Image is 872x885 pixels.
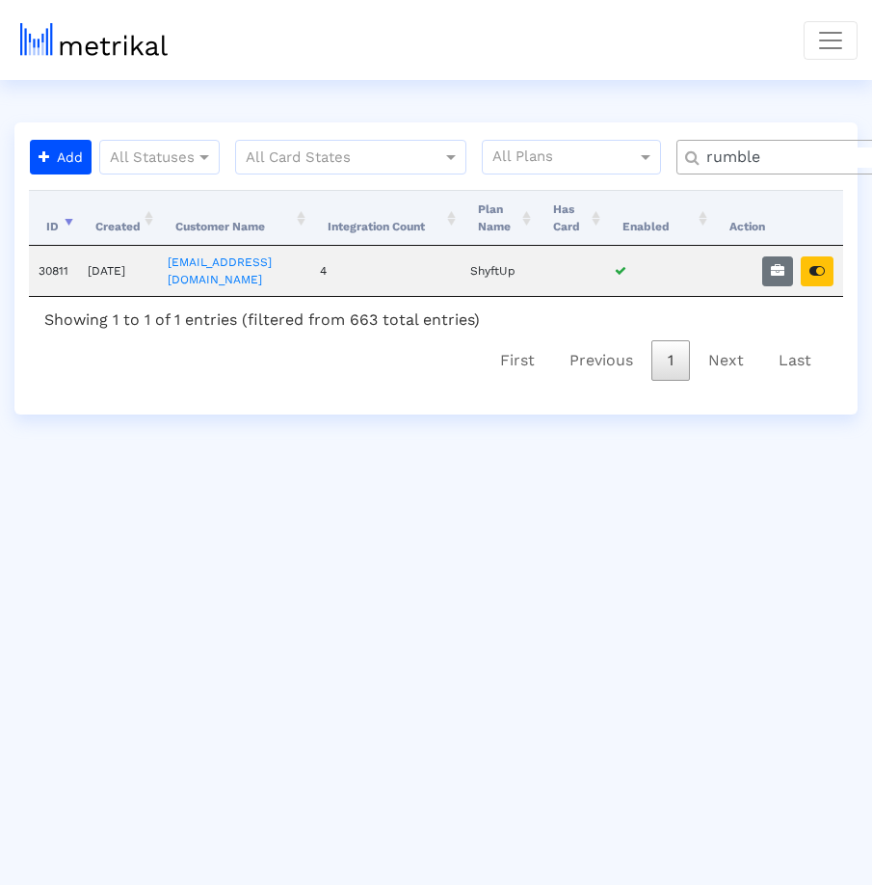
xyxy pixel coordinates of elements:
[605,190,712,246] th: Enabled: activate to sort column ascending
[804,21,858,60] button: Toggle navigation
[246,146,421,171] input: All Card States
[461,246,537,296] td: ShyftUp
[158,190,310,246] th: Customer Name: activate to sort column ascending
[651,340,690,381] a: 1
[461,190,537,246] th: Plan Name: activate to sort column ascending
[29,246,78,296] td: 30811
[536,190,605,246] th: Has Card: activate to sort column ascending
[310,190,461,246] th: Integration Count: activate to sort column ascending
[29,190,78,246] th: ID: activate to sort column ascending
[20,23,168,56] img: metrical-logo-light.png
[492,146,640,171] input: All Plans
[692,340,760,381] a: Next
[553,340,649,381] a: Previous
[168,255,272,286] a: [EMAIL_ADDRESS][DOMAIN_NAME]
[30,140,92,174] button: Add
[484,340,551,381] a: First
[78,190,158,246] th: Created: activate to sort column ascending
[762,340,828,381] a: Last
[712,190,843,246] th: Action
[310,246,461,296] td: 4
[29,297,495,336] div: Showing 1 to 1 of 1 entries (filtered from 663 total entries)
[78,246,158,296] td: [DATE]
